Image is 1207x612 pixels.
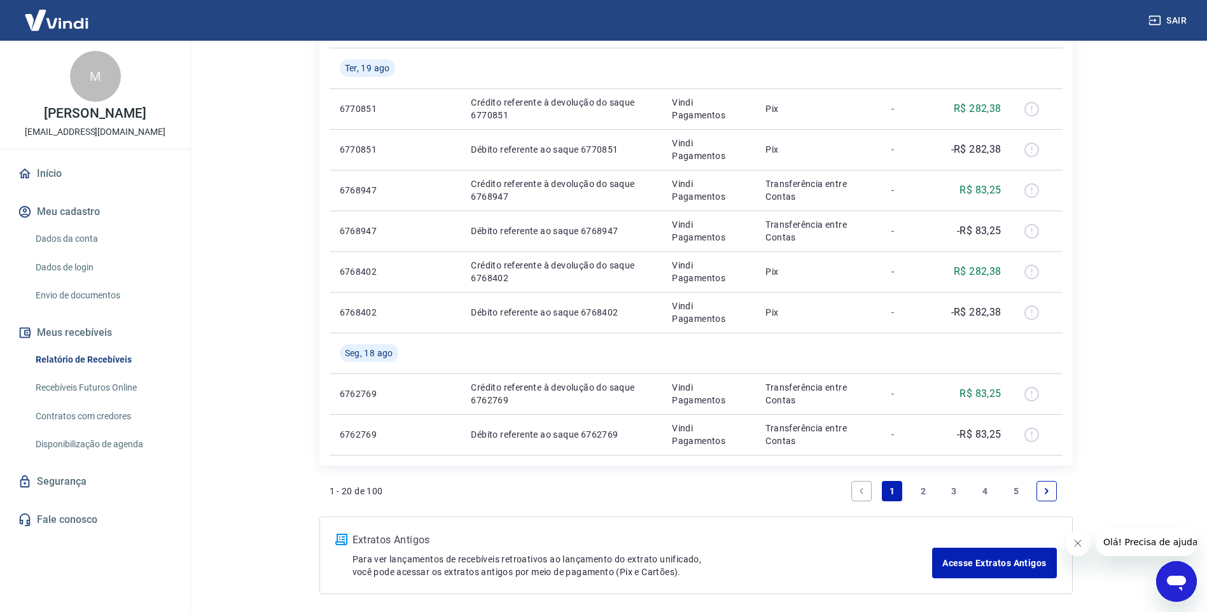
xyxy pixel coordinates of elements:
[340,143,400,156] p: 6770851
[891,143,929,156] p: -
[672,381,745,407] p: Vindi Pagamentos
[765,143,871,156] p: Pix
[944,481,964,501] a: Page 3
[672,259,745,284] p: Vindi Pagamentos
[891,265,929,278] p: -
[672,422,745,447] p: Vindi Pagamentos
[672,96,745,122] p: Vindi Pagamentos
[335,534,347,545] img: ícone
[891,306,929,319] p: -
[340,225,400,237] p: 6768947
[765,177,871,203] p: Transferência entre Contas
[954,101,1001,116] p: R$ 282,38
[31,375,175,401] a: Recebíveis Futuros Online
[471,381,652,407] p: Crédito referente à devolução do saque 6762769
[70,51,121,102] div: M
[471,225,652,237] p: Débito referente ao saque 6768947
[471,306,652,319] p: Débito referente ao saque 6768402
[471,259,652,284] p: Crédito referente à devolução do saque 6768402
[957,223,1001,239] p: -R$ 83,25
[954,264,1001,279] p: R$ 282,38
[352,532,933,548] p: Extratos Antigos
[765,381,871,407] p: Transferência entre Contas
[1146,9,1192,32] button: Sair
[891,225,929,237] p: -
[352,553,933,578] p: Para ver lançamentos de recebíveis retroativos ao lançamento do extrato unificado, você pode aces...
[345,347,393,359] span: Seg, 18 ago
[765,218,871,244] p: Transferência entre Contas
[951,142,1001,157] p: -R$ 282,38
[672,177,745,203] p: Vindi Pagamentos
[672,300,745,325] p: Vindi Pagamentos
[15,506,175,534] a: Fale conosco
[330,485,383,497] p: 1 - 20 de 100
[959,183,1001,198] p: R$ 83,25
[891,184,929,197] p: -
[975,481,995,501] a: Page 4
[340,306,400,319] p: 6768402
[340,184,400,197] p: 6768947
[1156,561,1197,602] iframe: Botão para abrir a janela de mensagens
[471,428,652,441] p: Débito referente ao saque 6762769
[765,102,871,115] p: Pix
[1036,481,1057,501] a: Next page
[44,107,146,120] p: [PERSON_NAME]
[951,305,1001,320] p: -R$ 282,38
[891,428,929,441] p: -
[15,1,98,39] img: Vindi
[15,319,175,347] button: Meus recebíveis
[932,548,1056,578] a: Acesse Extratos Antigos
[31,282,175,309] a: Envio de documentos
[340,387,400,400] p: 6762769
[891,387,929,400] p: -
[765,306,871,319] p: Pix
[846,476,1063,506] ul: Pagination
[1006,481,1026,501] a: Page 5
[471,96,652,122] p: Crédito referente à devolução do saque 6770851
[913,481,933,501] a: Page 2
[882,481,902,501] a: Page 1 is your current page
[340,265,400,278] p: 6768402
[340,428,400,441] p: 6762769
[765,422,871,447] p: Transferência entre Contas
[1065,531,1091,556] iframe: Fechar mensagem
[959,386,1001,401] p: R$ 83,25
[340,102,400,115] p: 6770851
[851,481,872,501] a: Previous page
[957,427,1001,442] p: -R$ 83,25
[31,431,175,457] a: Disponibilização de agenda
[471,143,652,156] p: Débito referente ao saque 6770851
[31,254,175,281] a: Dados de login
[345,62,390,74] span: Ter, 19 ago
[672,218,745,244] p: Vindi Pagamentos
[1096,528,1197,556] iframe: Mensagem da empresa
[8,9,107,19] span: Olá! Precisa de ajuda?
[471,177,652,203] p: Crédito referente à devolução do saque 6768947
[31,347,175,373] a: Relatório de Recebíveis
[15,468,175,496] a: Segurança
[15,198,175,226] button: Meu cadastro
[672,137,745,162] p: Vindi Pagamentos
[25,125,165,139] p: [EMAIL_ADDRESS][DOMAIN_NAME]
[891,102,929,115] p: -
[765,265,871,278] p: Pix
[15,160,175,188] a: Início
[31,403,175,429] a: Contratos com credores
[31,226,175,252] a: Dados da conta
